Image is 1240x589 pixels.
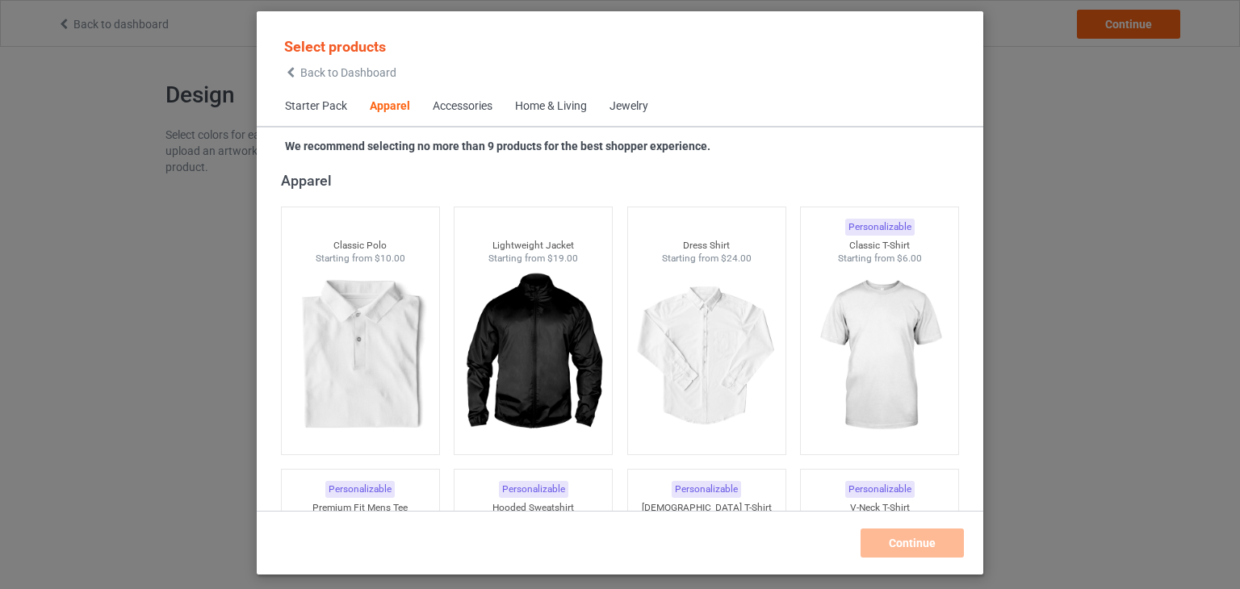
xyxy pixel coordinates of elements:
[325,481,395,498] div: Personalizable
[284,38,386,55] span: Select products
[461,265,605,446] img: regular.jpg
[282,252,439,265] div: Starting from
[801,239,958,253] div: Classic T-Shirt
[499,481,568,498] div: Personalizable
[672,481,741,498] div: Personalizable
[845,219,915,236] div: Personalizable
[807,265,952,446] img: regular.jpg
[515,98,587,115] div: Home & Living
[628,501,785,515] div: [DEMOGRAPHIC_DATA] T-Shirt
[300,66,396,79] span: Back to Dashboard
[897,253,922,264] span: $6.00
[288,265,433,446] img: regular.jpg
[801,252,958,265] div: Starting from
[801,501,958,515] div: V-Neck T-Shirt
[281,171,966,190] div: Apparel
[375,253,405,264] span: $10.00
[547,253,578,264] span: $19.00
[845,481,915,498] div: Personalizable
[455,239,612,253] div: Lightweight Jacket
[433,98,492,115] div: Accessories
[628,239,785,253] div: Dress Shirt
[274,87,358,126] span: Starter Pack
[635,265,779,446] img: regular.jpg
[282,501,439,515] div: Premium Fit Mens Tee
[628,252,785,265] div: Starting from
[610,98,648,115] div: Jewelry
[370,98,410,115] div: Apparel
[285,140,710,152] strong: We recommend selecting no more than 9 products for the best shopper experience.
[282,239,439,253] div: Classic Polo
[455,252,612,265] div: Starting from
[721,253,752,264] span: $24.00
[455,501,612,515] div: Hooded Sweatshirt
